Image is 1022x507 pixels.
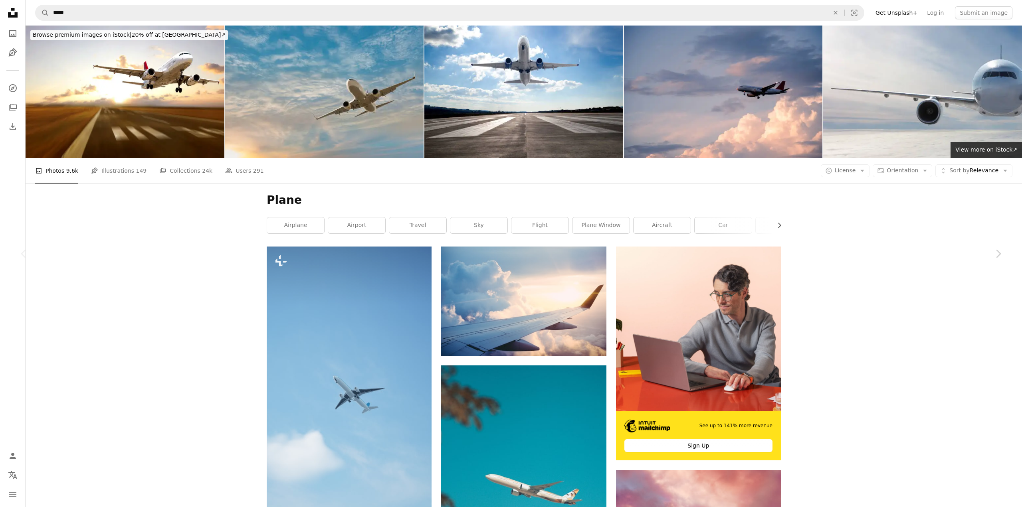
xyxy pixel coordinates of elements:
a: Photos [5,26,21,41]
button: Menu [5,486,21,502]
span: Sort by [949,167,969,174]
span: License [835,167,856,174]
a: Collections [5,99,21,115]
a: Log in [922,6,949,19]
button: Search Unsplash [36,5,49,20]
a: travel [389,217,446,233]
a: Explore [5,80,21,96]
a: sky [450,217,507,233]
button: scroll list to the right [772,217,781,233]
span: View more on iStock ↗ [955,146,1017,153]
img: Airplane flying over tropical sea at sunset [225,26,424,158]
a: plane window [572,217,630,233]
a: Browse premium images on iStock|20% off at [GEOGRAPHIC_DATA]↗ [26,26,233,45]
img: file-1690386555781-336d1949dad1image [624,420,670,432]
a: Download History [5,118,21,134]
button: Submit an image [955,6,1012,19]
img: aerial photography of airliner [441,247,606,356]
img: Passenger airplane landing at sunset [26,26,224,158]
a: aircraft [634,217,691,233]
a: Illustrations 149 [91,158,147,183]
a: Log in / Sign up [5,448,21,464]
img: file-1722962848292-892f2e7827caimage [616,247,781,411]
a: white airplane flying in the sky during daytime [441,486,606,493]
span: See up to 141% more revenue [699,422,772,429]
button: Clear [827,5,844,20]
a: a large airplane flying through a blue sky [267,389,432,397]
a: airport [328,217,385,233]
img: Passenger airplane taking off at sunset [424,26,623,158]
img: Plane in flight [624,26,823,158]
a: aerial photography of airliner [441,297,606,304]
a: Collections 24k [159,158,212,183]
span: Browse premium images on iStock | [33,32,131,38]
a: Illustrations [5,45,21,61]
a: Get Unsplash+ [871,6,922,19]
span: 24k [202,166,212,175]
img: Front view of the white wide body passenger airplane flies in the air above the clouds [823,26,1022,158]
span: 149 [136,166,147,175]
a: flight [511,217,568,233]
a: See up to 141% more revenueSign Up [616,247,781,460]
span: Orientation [887,167,918,174]
form: Find visuals sitewide [35,5,864,21]
span: 291 [253,166,264,175]
button: Sort byRelevance [935,164,1012,177]
a: View more on iStock↗ [951,142,1022,158]
a: airplane [267,217,324,233]
h1: Plane [267,193,781,207]
a: car [695,217,752,233]
button: Language [5,467,21,483]
span: Relevance [949,167,998,175]
button: License [821,164,870,177]
span: 20% off at [GEOGRAPHIC_DATA] ↗ [33,32,226,38]
a: jet [756,217,813,233]
a: Users 291 [225,158,263,183]
button: Orientation [873,164,932,177]
a: Next [974,215,1022,292]
div: Sign Up [624,439,772,452]
button: Visual search [845,5,864,20]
